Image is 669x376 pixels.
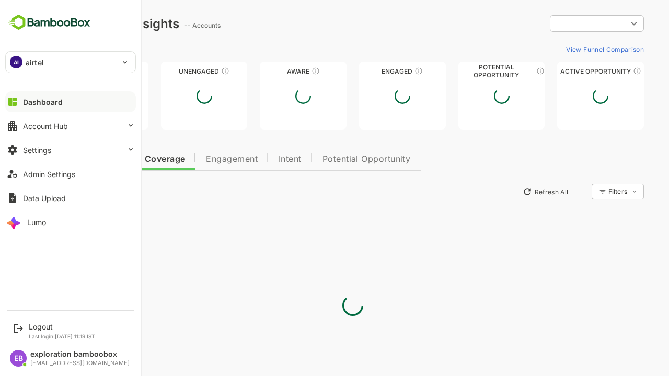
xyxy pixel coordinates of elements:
div: Unengaged [124,67,211,75]
div: Engaged [322,67,409,75]
button: Account Hub [5,115,136,136]
div: Admin Settings [23,170,75,179]
p: Last login: [DATE] 11:19 IST [29,333,95,339]
button: Dashboard [5,91,136,112]
div: exploration bamboobox [30,350,130,359]
div: These accounts are warm, further nurturing would qualify them to MQAs [378,67,386,75]
div: These accounts have not shown enough engagement and need nurturing [184,67,193,75]
button: Lumo [5,211,136,232]
div: Settings [23,146,51,155]
div: AI [10,56,22,68]
div: [EMAIL_ADDRESS][DOMAIN_NAME] [30,360,130,367]
div: Aware [223,67,310,75]
div: These accounts have just entered the buying cycle and need further nurturing [275,67,283,75]
button: Admin Settings [5,163,136,184]
span: Potential Opportunity [286,155,374,163]
div: These accounts have open opportunities which might be at any of the Sales Stages [596,67,605,75]
button: Refresh All [481,183,536,200]
button: Settings [5,139,136,160]
button: New Insights [25,182,101,201]
div: Dashboard [23,98,63,107]
div: These accounts are MQAs and can be passed on to Inside Sales [500,67,508,75]
p: airtel [26,57,44,68]
div: Filters [571,182,607,201]
div: Account Hub [23,122,68,131]
button: View Funnel Comparison [525,41,607,57]
div: Unreached [25,67,112,75]
div: Logout [29,322,95,331]
div: Active Opportunity [521,67,607,75]
div: Potential Opportunity [422,67,509,75]
ag: -- Accounts [148,21,187,29]
button: Data Upload [5,187,136,208]
span: Intent [242,155,265,163]
div: These accounts have not been engaged with for a defined time period [85,67,94,75]
div: ​ [513,14,607,33]
div: AIairtel [6,52,135,73]
div: Dashboard Insights [25,16,143,31]
img: BambooboxFullLogoMark.5f36c76dfaba33ec1ec1367b70bb1252.svg [5,13,94,32]
div: Data Upload [23,194,66,203]
span: Engagement [169,155,221,163]
div: EB [10,350,27,367]
span: Data Quality and Coverage [36,155,148,163]
div: Filters [572,187,591,195]
div: Lumo [27,218,46,227]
